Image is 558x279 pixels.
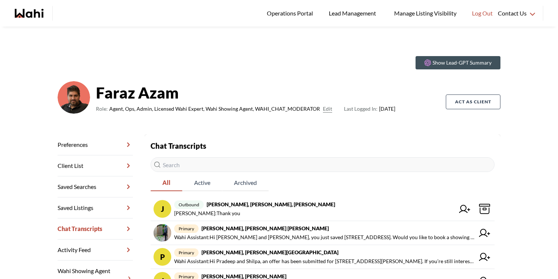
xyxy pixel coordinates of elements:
[151,197,495,221] a: Joutbound[PERSON_NAME], [PERSON_NAME], [PERSON_NAME][PERSON_NAME]:Thank you
[151,245,495,269] a: Pprimary[PERSON_NAME], [PERSON_NAME][GEOGRAPHIC_DATA]Wahi Assistant:Hi Pradeep and Shilpa, an off...
[174,200,204,209] span: outbound
[154,248,171,266] div: P
[15,9,44,18] a: Wahi homepage
[58,176,133,197] a: Saved Searches
[174,224,199,233] span: primary
[109,104,320,113] span: Agent, Ops, Admin, Licensed Wahi Expert, Wahi Showing Agent, WAHI_CHAT_MODERATOR
[344,106,378,112] span: Last Logged In:
[182,175,222,190] span: Active
[416,56,500,69] button: Show Lead-GPT Summary
[472,8,493,18] span: Log Out
[151,141,206,150] strong: Chat Transcripts
[96,82,395,104] strong: Faraz Azam
[201,225,329,231] strong: [PERSON_NAME], [PERSON_NAME] [PERSON_NAME]
[433,59,492,66] p: Show Lead-GPT Summary
[58,218,133,240] a: Chat Transcripts
[151,221,495,245] a: primary[PERSON_NAME], [PERSON_NAME] [PERSON_NAME]Wahi Assistant:Hi [PERSON_NAME] and [PERSON_NAME...
[222,175,269,191] button: Archived
[58,81,90,114] img: d03c15c2156146a3.png
[267,8,316,18] span: Operations Portal
[151,175,182,190] span: All
[174,209,240,218] span: [PERSON_NAME] : Thank you
[154,200,171,218] div: J
[392,8,459,18] span: Manage Listing Visibility
[323,104,332,113] button: Edit
[174,248,199,257] span: primary
[96,104,108,113] span: Role:
[151,175,182,191] button: All
[207,201,335,207] strong: [PERSON_NAME], [PERSON_NAME], [PERSON_NAME]
[58,197,133,218] a: Saved Listings
[58,134,133,155] a: Preferences
[329,8,379,18] span: Lead Management
[174,233,475,242] span: Wahi Assistant : Hi [PERSON_NAME] and [PERSON_NAME], you just saved [STREET_ADDRESS]. Would you l...
[201,249,338,255] strong: [PERSON_NAME], [PERSON_NAME][GEOGRAPHIC_DATA]
[154,224,171,242] img: chat avatar
[174,257,475,266] span: Wahi Assistant : Hi Pradeep and Shilpa, an offer has been submitted for [STREET_ADDRESS][PERSON_N...
[222,175,269,190] span: Archived
[344,104,395,113] span: [DATE]
[182,175,222,191] button: Active
[58,155,133,176] a: Client List
[446,94,500,109] button: Act as Client
[58,240,133,261] a: Activity Feed
[151,157,495,172] input: Search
